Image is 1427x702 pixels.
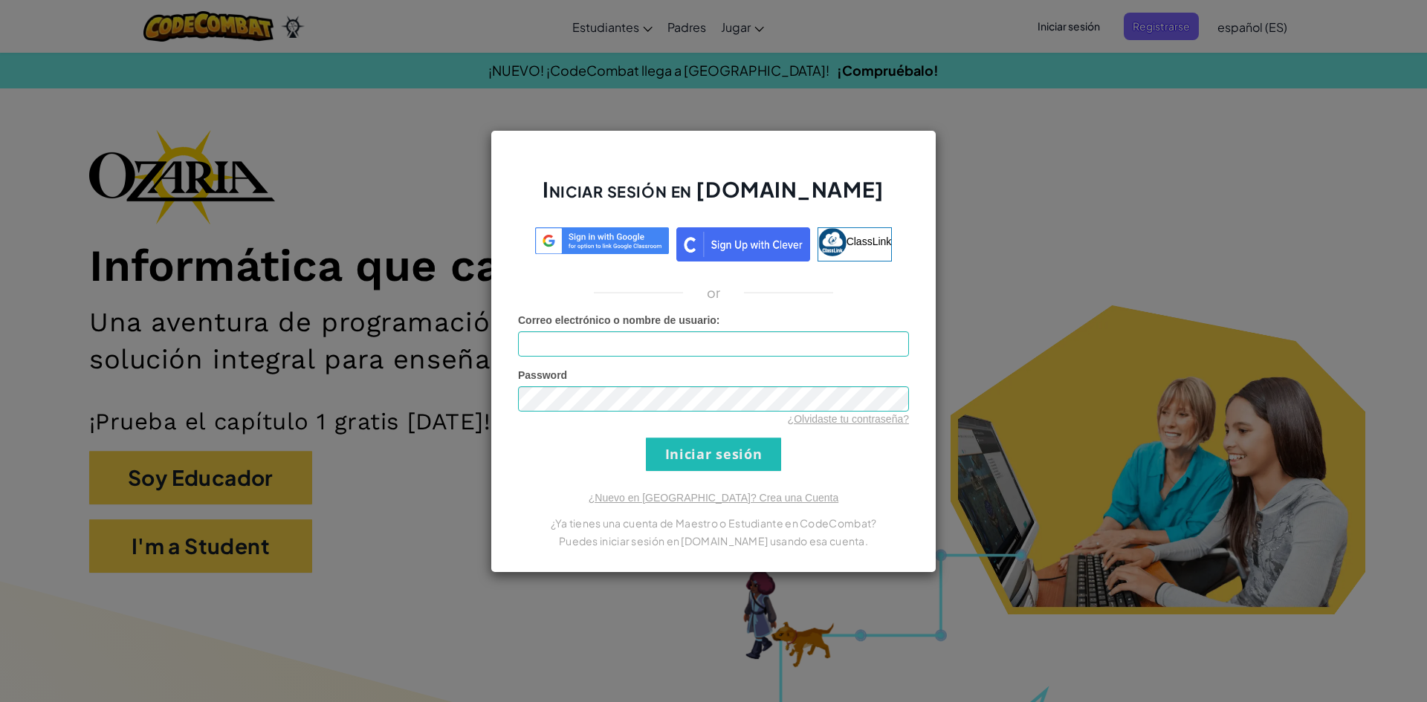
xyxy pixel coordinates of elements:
span: Correo electrónico o nombre de usuario [518,314,716,326]
label: : [518,313,720,328]
input: Iniciar sesión [646,438,781,471]
img: classlink-logo-small.png [818,228,847,256]
p: ¿Ya tienes una cuenta de Maestro o Estudiante en CodeCombat? [518,514,909,532]
p: Puedes iniciar sesión en [DOMAIN_NAME] usando esa cuenta. [518,532,909,550]
h2: Iniciar sesión en [DOMAIN_NAME] [518,175,909,218]
img: log-in-google-sso.svg [535,227,669,255]
p: or [707,284,721,302]
span: Password [518,369,567,381]
a: ¿Olvidaste tu contraseña? [788,413,909,425]
img: clever_sso_button@2x.png [676,227,810,261]
span: ClassLink [847,235,892,247]
a: ¿Nuevo en [GEOGRAPHIC_DATA]? Crea una Cuenta [589,492,838,504]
